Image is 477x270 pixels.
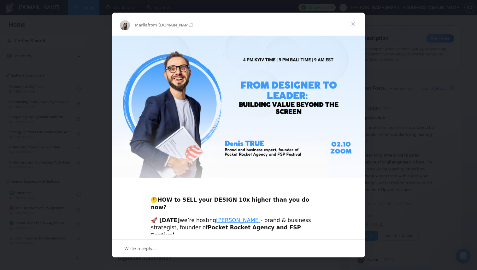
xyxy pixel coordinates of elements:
[120,20,130,30] img: Profile image for Mariia
[151,217,326,239] div: we’re hosting - brand & business strategist, founder of
[148,23,193,27] span: from [DOMAIN_NAME]
[342,13,365,35] span: Close
[135,23,148,27] span: Mariia
[112,239,365,257] div: Open conversation and reply
[151,197,309,210] b: HOW to SELL your DESIGN 10x higher than you do now?
[151,189,326,211] div: 🤔
[124,244,157,253] span: Write a reply…
[151,217,180,223] b: 🚀 [DATE]
[216,217,261,223] a: [PERSON_NAME]
[151,224,301,238] b: Pocket Rocket Agency and FSP Festival.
